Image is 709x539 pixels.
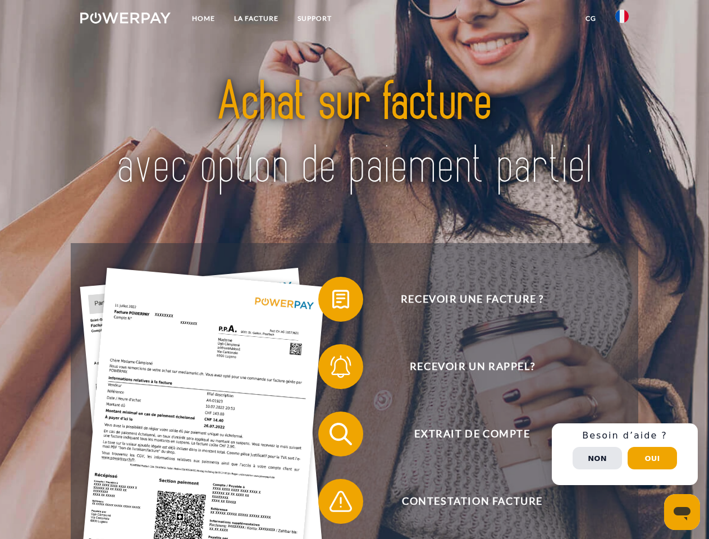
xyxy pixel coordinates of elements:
img: logo-powerpay-white.svg [80,12,171,24]
span: Recevoir une facture ? [335,277,610,322]
div: Schnellhilfe [552,423,698,485]
img: qb_warning.svg [327,487,355,515]
iframe: Bouton de lancement de la fenêtre de messagerie [664,494,700,530]
img: title-powerpay_fr.svg [107,54,602,215]
img: qb_bill.svg [327,285,355,313]
a: CG [576,8,606,29]
button: Contestation Facture [318,479,610,524]
button: Non [573,447,622,469]
span: Recevoir un rappel? [335,344,610,389]
button: Recevoir une facture ? [318,277,610,322]
img: qb_bell.svg [327,353,355,381]
img: fr [615,10,629,23]
button: Oui [628,447,677,469]
h3: Besoin d’aide ? [559,430,691,441]
button: Extrait de compte [318,412,610,456]
a: Support [288,8,341,29]
button: Recevoir un rappel? [318,344,610,389]
img: qb_search.svg [327,420,355,448]
span: Extrait de compte [335,412,610,456]
a: LA FACTURE [225,8,288,29]
span: Contestation Facture [335,479,610,524]
a: Home [182,8,225,29]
